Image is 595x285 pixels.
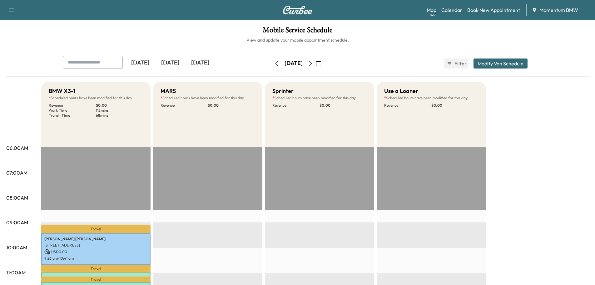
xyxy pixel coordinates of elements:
[96,108,143,113] p: 115 mins
[41,225,151,233] p: Travel
[384,95,478,100] p: Scheduled hours have been modified for this day
[272,103,320,108] p: Revenue
[208,103,255,108] p: $ 0.00
[96,103,143,108] p: $ 0.00
[49,87,75,95] h5: BMW X3-1
[155,56,185,70] div: [DATE]
[161,87,176,95] h5: MARS
[384,87,418,95] h5: Use a Loaner
[539,6,578,14] span: Momentum BMW
[44,249,147,255] p: USD 0.00
[6,37,589,43] h6: View and update your mobile appointment schedule.
[161,103,208,108] p: Revenue
[272,87,294,95] h5: Sprinter
[441,6,462,14] a: Calendar
[283,6,313,14] img: Curbee Logo
[49,108,96,113] p: Work Time
[427,6,436,14] a: MapBeta
[6,244,27,251] p: 10:00AM
[41,265,151,272] p: Travel
[320,103,367,108] p: $ 0.00
[6,219,28,226] p: 09:00AM
[474,59,528,69] button: Modify Van Schedule
[161,95,255,100] p: Scheduled hours have been modified for this day
[6,169,27,176] p: 07:00AM
[384,103,431,108] p: Revenue
[444,59,469,69] button: Filter
[41,277,151,282] p: Travel
[44,256,147,261] p: 9:26 am - 10:41 am
[431,103,478,108] p: $ 0.00
[272,95,367,100] p: Scheduled hours have been modified for this day
[44,237,147,242] p: [PERSON_NAME] [PERSON_NAME]
[6,144,28,152] p: 06:00AM
[44,243,147,248] p: [STREET_ADDRESS]
[49,95,143,100] p: Scheduled hours have been modified for this day
[6,26,589,37] h1: Mobile Service Schedule
[96,113,143,118] p: 68 mins
[467,6,520,14] a: Book New Appointment
[454,60,466,67] span: Filter
[49,113,96,118] p: Transit Time
[125,56,155,70] div: [DATE]
[6,269,26,276] p: 11:00AM
[285,59,303,67] div: [DATE]
[430,13,436,18] div: Beta
[6,194,28,201] p: 08:00AM
[49,103,96,108] p: Revenue
[185,56,215,70] div: [DATE]
[44,276,147,281] p: [PERSON_NAME] Ou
